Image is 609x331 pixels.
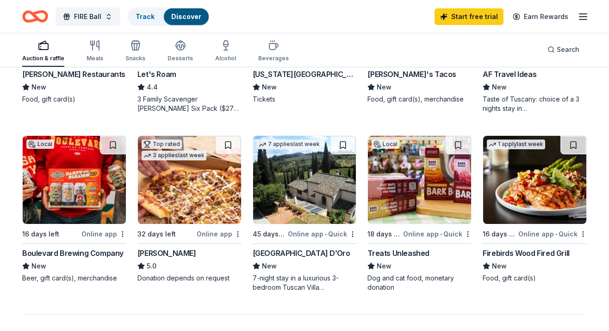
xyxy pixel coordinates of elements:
div: Alcohol [215,55,236,62]
div: Beverages [258,55,289,62]
button: Search [540,40,587,59]
img: Image for Villa Sogni D’Oro [253,136,356,224]
a: Image for Casey'sTop rated3 applieslast week32 days leftOnline app[PERSON_NAME]5.0Donation depend... [137,135,242,283]
div: Meals [87,55,103,62]
div: Top rated [142,140,182,149]
div: 1 apply last week [487,140,545,149]
span: New [377,82,391,93]
div: [US_STATE][GEOGRAPHIC_DATA] [253,69,357,80]
div: Beer, gift card(s), merchandise [22,274,126,283]
img: Image for Casey's [138,136,241,224]
img: Image for Boulevard Brewing Company [23,136,126,224]
span: New [31,261,46,272]
span: New [262,261,277,272]
div: Let's Roam [137,69,176,80]
a: Discover [171,13,201,20]
span: FIRE Ball [74,11,101,22]
img: Image for Treats Unleashed [368,136,471,224]
a: Image for Villa Sogni D’Oro7 applieslast week45 days leftOnline app•Quick[GEOGRAPHIC_DATA] D’OroN... [253,135,357,292]
div: Online app Quick [518,228,587,240]
img: Image for Firebirds Wood Fired Grill [483,136,586,224]
span: New [377,261,391,272]
div: Online app [197,228,242,240]
div: Taste of Tuscany: choice of a 3 nights stay in [GEOGRAPHIC_DATA] or a 5 night stay in [GEOGRAPHIC... [483,95,587,113]
button: TrackDiscover [127,7,210,26]
button: Desserts [168,36,193,67]
div: 7-night stay in a luxurious 3-bedroom Tuscan Villa overlooking a vineyard and the ancient walled ... [253,274,357,292]
div: 3 applies last week [142,151,206,160]
button: Beverages [258,36,289,67]
span: New [262,82,277,93]
div: Firebirds Wood Fired Grill [483,248,570,259]
div: Dog and cat food, monetary donation [367,274,472,292]
span: New [492,261,507,272]
div: [PERSON_NAME]'s Tacos [367,69,456,80]
button: Snacks [125,36,145,67]
div: Local [26,140,54,149]
span: • [440,230,442,238]
a: Earn Rewards [507,8,574,25]
span: 4.4 [147,82,158,93]
div: Auction & raffle [22,55,64,62]
div: Food, gift card(s) [483,274,587,283]
div: Tickets [253,95,357,104]
div: Online app [81,228,126,240]
button: FIRE Ball [56,7,120,26]
a: Image for Boulevard Brewing CompanyLocal16 days leftOnline appBoulevard Brewing CompanyNewBeer, g... [22,135,126,283]
div: Local [372,140,399,149]
div: AF Travel Ideas [483,69,536,80]
div: Food, gift card(s), merchandise [367,95,472,104]
span: 5.0 [147,261,156,272]
div: Donation depends on request [137,274,242,283]
button: Auction & raffle [22,36,64,67]
span: New [31,82,46,93]
a: Track [136,13,155,20]
div: 16 days left [483,229,516,240]
a: Start free trial [435,8,503,25]
div: [GEOGRAPHIC_DATA] D’Oro [253,248,350,259]
div: 18 days left [367,229,401,240]
div: Online app Quick [288,228,356,240]
a: Image for Firebirds Wood Fired Grill1 applylast week16 days leftOnline app•QuickFirebirds Wood Fi... [483,135,587,283]
div: 45 days left [253,229,286,240]
span: Search [557,44,579,55]
span: • [325,230,327,238]
a: Home [22,6,48,27]
div: 3 Family Scavenger [PERSON_NAME] Six Pack ($270 Value), 2 Date Night Scavenger [PERSON_NAME] Two ... [137,95,242,113]
button: Alcohol [215,36,236,67]
div: 16 days left [22,229,59,240]
div: [PERSON_NAME] Restaurants [22,69,125,80]
div: [PERSON_NAME] [137,248,196,259]
a: Image for Treats UnleashedLocal18 days leftOnline app•QuickTreats UnleashedNewDog and cat food, m... [367,135,472,292]
div: 7 applies last week [257,140,322,149]
div: Food, gift card(s) [22,95,126,104]
div: Treats Unleashed [367,248,429,259]
button: Meals [87,36,103,67]
div: 32 days left [137,229,176,240]
div: Snacks [125,55,145,62]
div: Desserts [168,55,193,62]
div: Boulevard Brewing Company [22,248,124,259]
span: • [555,230,557,238]
span: New [492,82,507,93]
div: Online app Quick [403,228,472,240]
